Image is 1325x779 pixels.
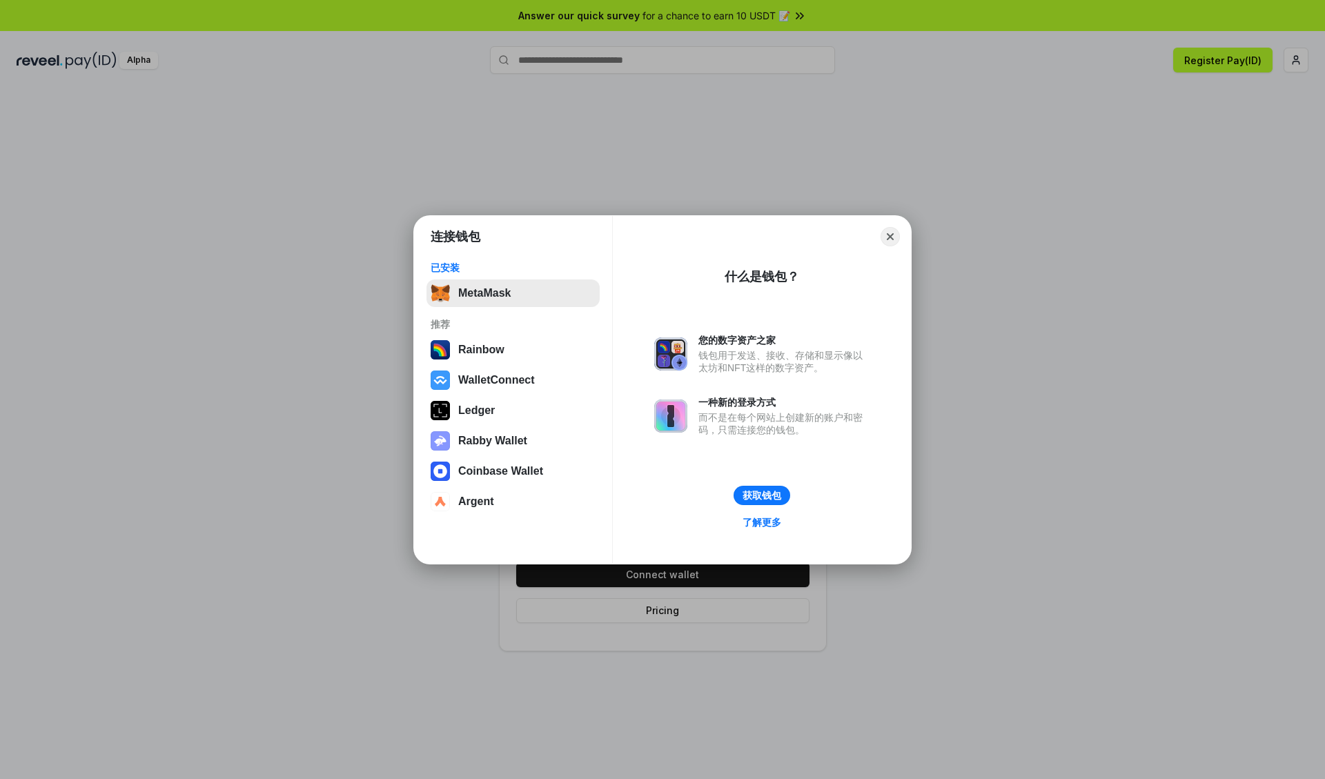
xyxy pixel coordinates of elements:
[431,262,596,274] div: 已安装
[458,344,504,356] div: Rainbow
[426,427,600,455] button: Rabby Wallet
[426,336,600,364] button: Rainbow
[743,516,781,529] div: 了解更多
[426,279,600,307] button: MetaMask
[734,513,789,531] a: 了解更多
[725,268,799,285] div: 什么是钱包？
[734,486,790,505] button: 获取钱包
[426,457,600,485] button: Coinbase Wallet
[698,396,870,408] div: 一种新的登录方式
[431,284,450,303] img: svg+xml,%3Csvg%20fill%3D%22none%22%20height%3D%2233%22%20viewBox%3D%220%200%2035%2033%22%20width%...
[431,371,450,390] img: svg+xml,%3Csvg%20width%3D%2228%22%20height%3D%2228%22%20viewBox%3D%220%200%2028%2028%22%20fill%3D...
[458,495,494,508] div: Argent
[458,404,495,417] div: Ledger
[426,488,600,515] button: Argent
[881,227,900,246] button: Close
[458,287,511,299] div: MetaMask
[458,435,527,447] div: Rabby Wallet
[743,489,781,502] div: 获取钱包
[458,374,535,386] div: WalletConnect
[654,337,687,371] img: svg+xml,%3Csvg%20xmlns%3D%22http%3A%2F%2Fwww.w3.org%2F2000%2Fsvg%22%20fill%3D%22none%22%20viewBox...
[431,340,450,359] img: svg+xml,%3Csvg%20width%3D%22120%22%20height%3D%22120%22%20viewBox%3D%220%200%20120%20120%22%20fil...
[431,228,480,245] h1: 连接钱包
[698,411,870,436] div: 而不是在每个网站上创建新的账户和密码，只需连接您的钱包。
[426,366,600,394] button: WalletConnect
[431,462,450,481] img: svg+xml,%3Csvg%20width%3D%2228%22%20height%3D%2228%22%20viewBox%3D%220%200%2028%2028%22%20fill%3D...
[431,431,450,451] img: svg+xml,%3Csvg%20xmlns%3D%22http%3A%2F%2Fwww.w3.org%2F2000%2Fsvg%22%20fill%3D%22none%22%20viewBox...
[458,465,543,477] div: Coinbase Wallet
[654,400,687,433] img: svg+xml,%3Csvg%20xmlns%3D%22http%3A%2F%2Fwww.w3.org%2F2000%2Fsvg%22%20fill%3D%22none%22%20viewBox...
[431,401,450,420] img: svg+xml,%3Csvg%20xmlns%3D%22http%3A%2F%2Fwww.w3.org%2F2000%2Fsvg%22%20width%3D%2228%22%20height%3...
[698,349,870,374] div: 钱包用于发送、接收、存储和显示像以太坊和NFT这样的数字资产。
[431,318,596,331] div: 推荐
[698,334,870,346] div: 您的数字资产之家
[426,397,600,424] button: Ledger
[431,492,450,511] img: svg+xml,%3Csvg%20width%3D%2228%22%20height%3D%2228%22%20viewBox%3D%220%200%2028%2028%22%20fill%3D...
